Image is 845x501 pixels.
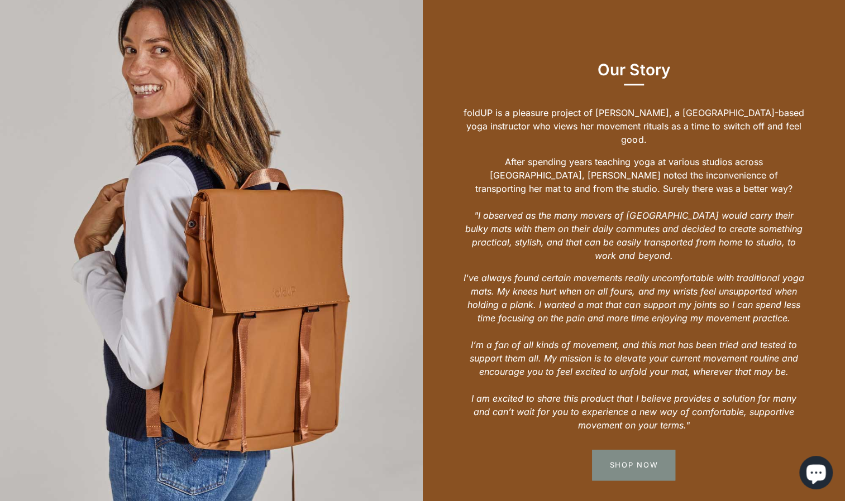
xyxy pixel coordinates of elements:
p: After spending years teaching yoga at various studios across [GEOGRAPHIC_DATA], [PERSON_NAME] not... [464,155,804,262]
em: I've always found certain movements really uncomfortable with traditional yoga mats. My knees hur... [464,272,804,431]
h2: Our Story [464,60,804,85]
a: Shop Now [592,450,675,480]
em: "I observed as the many movers of [GEOGRAPHIC_DATA] would carry their bulky mats with them on the... [465,210,803,261]
inbox-online-store-chat: Shopify online store chat [796,456,836,492]
p: foldUP is a pleasure project of [PERSON_NAME], a [GEOGRAPHIC_DATA]-based yoga instructor who view... [464,106,804,146]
